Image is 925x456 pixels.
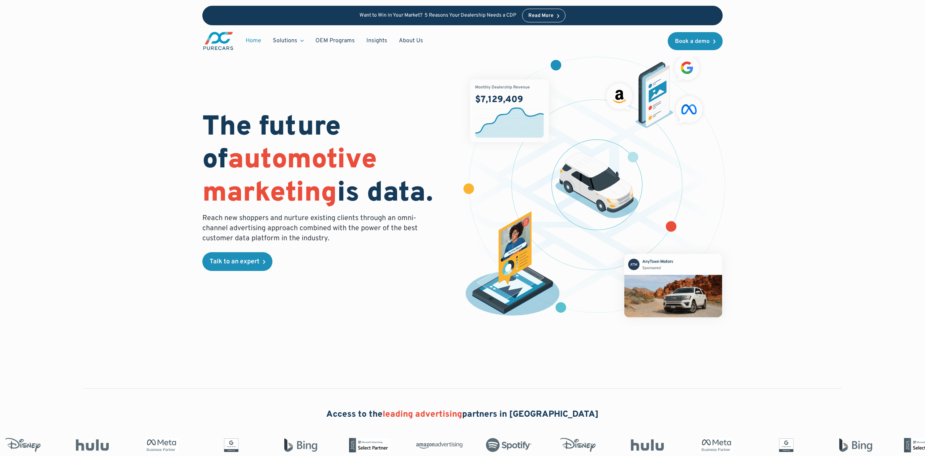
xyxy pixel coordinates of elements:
[210,259,259,265] div: Talk to an expert
[694,438,740,452] img: Meta Business Partner
[202,143,377,211] span: automotive marketing
[486,438,532,452] img: Spotify
[326,409,599,421] h2: Access to the partners in [GEOGRAPHIC_DATA]
[763,438,809,452] img: Google Partner
[668,32,723,50] a: Book a demo
[675,39,710,44] div: Book a demo
[555,438,601,452] img: Disney
[555,153,638,218] img: illustration of a vehicle
[202,213,422,244] p: Reach new shoppers and nurture existing clients through an omni-channel advertising approach comb...
[277,438,324,452] img: Bing
[603,52,706,128] img: ads on social media and advertising partners
[361,34,393,48] a: Insights
[459,211,567,319] img: persona of a buyer
[416,439,462,451] img: Amazon Advertising
[69,439,116,451] img: Hulu
[528,13,554,18] div: Read More
[202,31,234,51] a: main
[383,409,462,420] span: leading advertising
[202,252,272,271] a: Talk to an expert
[393,34,429,48] a: About Us
[208,438,254,452] img: Google Partner
[273,37,297,45] div: Solutions
[267,34,310,48] div: Solutions
[522,9,565,22] a: Read More
[624,439,671,451] img: Hulu
[310,34,361,48] a: OEM Programs
[360,13,516,19] p: Want to Win in Your Market? 5 Reasons Your Dealership Needs a CDP
[202,31,234,51] img: purecars logo
[202,111,454,210] h1: The future of is data.
[139,438,185,452] img: Meta Business Partner
[347,438,393,452] img: Microsoft Advertising Partner
[611,240,735,330] img: mockup of facebook post
[240,34,267,48] a: Home
[832,438,879,452] img: Bing
[470,79,549,142] img: chart showing monthly dealership revenue of $7m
